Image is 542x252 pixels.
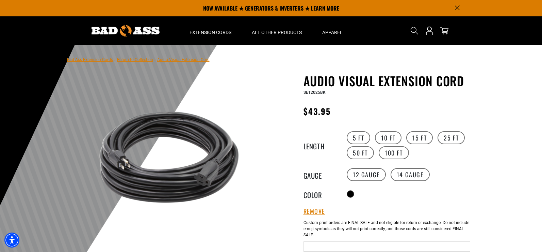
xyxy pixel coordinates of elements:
[406,131,433,144] label: 15 FT
[190,29,231,35] span: Extension Cords
[303,90,326,95] span: SE12025BK
[379,146,409,159] label: 100 FT
[303,105,331,117] span: $43.95
[303,74,470,88] h1: Audio Visual Extension Cord
[303,190,338,198] legend: Color
[303,141,338,150] legend: Length
[87,75,251,239] img: black
[242,16,312,45] summary: All Other Products
[117,57,153,62] a: Return to Collection
[252,29,302,35] span: All Other Products
[303,241,470,252] input: Text field
[375,131,401,144] label: 10 FT
[114,57,116,62] span: ›
[312,16,353,45] summary: Apparel
[347,146,374,159] label: 50 FT
[391,168,430,181] label: 14 Gauge
[347,131,370,144] label: 5 FT
[303,170,338,179] legend: Gauge
[154,57,156,62] span: ›
[347,168,386,181] label: 12 Gauge
[303,208,325,215] button: Remove
[322,29,343,35] span: Apparel
[439,27,450,35] a: cart
[157,57,210,62] span: Audio Visual Extension Cord
[409,25,420,36] summary: Search
[92,25,160,36] img: Bad Ass Extension Cords
[424,16,435,45] a: Open this option
[179,16,242,45] summary: Extension Cords
[4,233,19,248] div: Accessibility Menu
[67,57,113,62] a: Bad Ass Extension Cords
[67,55,210,63] nav: breadcrumbs
[438,131,465,144] label: 25 FT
